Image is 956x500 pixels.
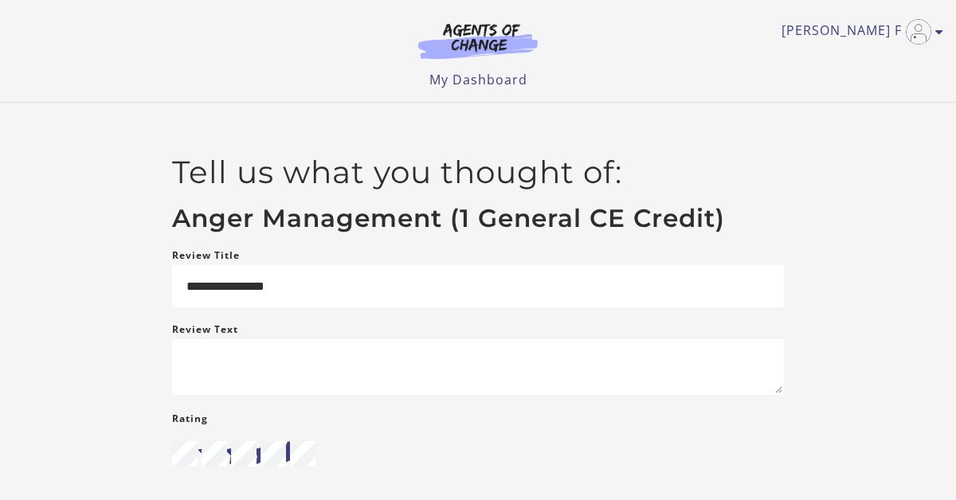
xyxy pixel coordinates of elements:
input: 2 [202,441,227,467]
label: Review Title [172,246,240,265]
i: star [172,441,198,467]
span: Rating [172,412,208,425]
h3: Anger Management (1 General CE Credit) [172,204,784,234]
input: 3 [231,441,257,467]
input: 4 [261,441,286,467]
img: Agents of Change Logo [402,22,554,59]
a: My Dashboard [429,71,527,88]
label: Review Text [172,320,238,339]
i: star [199,441,225,467]
input: 1 [172,441,198,467]
i: star [276,441,302,467]
input: 5 [290,441,315,467]
a: Toggle menu [782,19,935,45]
h2: Tell us what you thought of: [172,154,784,191]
